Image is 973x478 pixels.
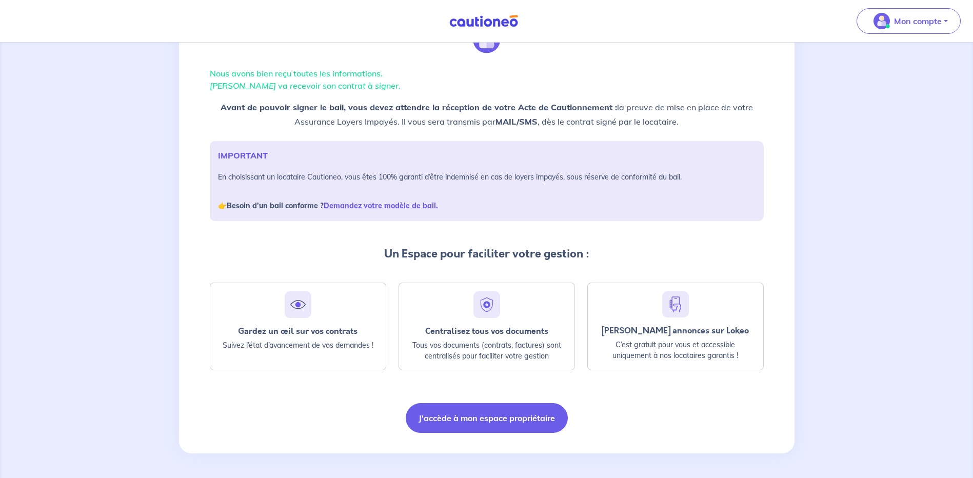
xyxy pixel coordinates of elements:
p: Tous vos documents (contrats, factures) sont centralisés pour faciliter votre gestion [407,340,566,362]
p: la preuve de mise en place de votre Assurance Loyers Impayés. Il vous sera transmis par , dès le ... [210,100,764,129]
p: En choisissant un locataire Cautioneo, vous êtes 100% garanti d’être indemnisé en cas de loyers i... [218,170,756,213]
div: Gardez un œil sur vos contrats [219,326,378,336]
p: Suivez l’état d’avancement de vos demandes ! [219,340,378,351]
strong: IMPORTANT [218,150,268,161]
div: Centralisez tous vos documents [407,326,566,336]
p: C’est gratuit pour vous et accessible uniquement à nos locataires garantis ! [596,340,755,361]
img: eye.svg [289,295,307,314]
a: Demandez votre modèle de bail. [324,201,438,210]
em: [PERSON_NAME] va recevoir son contrat à signer. [210,81,401,91]
img: hand-phone-blue.svg [666,295,685,313]
strong: Avant de pouvoir signer le bail, vous devez attendre la réception de votre Acte de Cautionnement : [221,102,617,112]
button: J'accède à mon espace propriétaire [406,403,568,433]
img: security.svg [478,295,496,314]
img: Cautioneo [445,15,522,28]
img: illu_account_valid_menu.svg [873,13,890,29]
button: illu_account_valid_menu.svgMon compte [857,8,961,34]
div: [PERSON_NAME] annonces sur Lokeo [596,326,755,335]
p: Nous avons bien reçu toutes les informations. [210,67,764,92]
p: Un Espace pour faciliter votre gestion : [210,246,764,262]
strong: MAIL/SMS [495,116,538,127]
strong: Besoin d’un bail conforme ? [227,201,438,210]
p: Mon compte [894,15,942,27]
